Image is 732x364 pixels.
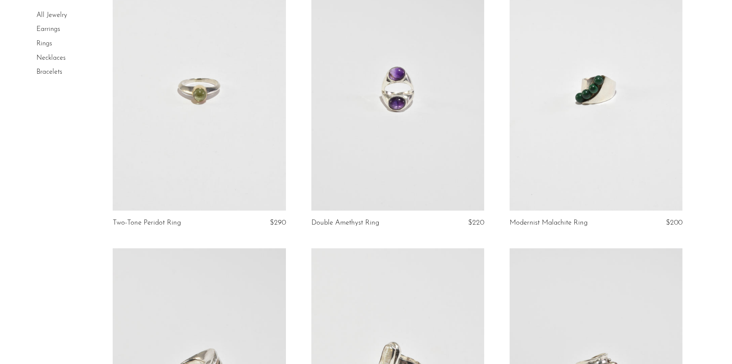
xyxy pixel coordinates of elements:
[666,219,682,226] span: $200
[36,26,60,33] a: Earrings
[113,219,181,227] a: Two-Tone Peridot Ring
[311,219,379,227] a: Double Amethyst Ring
[270,219,286,226] span: $290
[36,40,52,47] a: Rings
[468,219,484,226] span: $220
[36,55,66,61] a: Necklaces
[510,219,588,227] a: Modernist Malachite Ring
[36,12,67,19] a: All Jewelry
[36,69,62,75] a: Bracelets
